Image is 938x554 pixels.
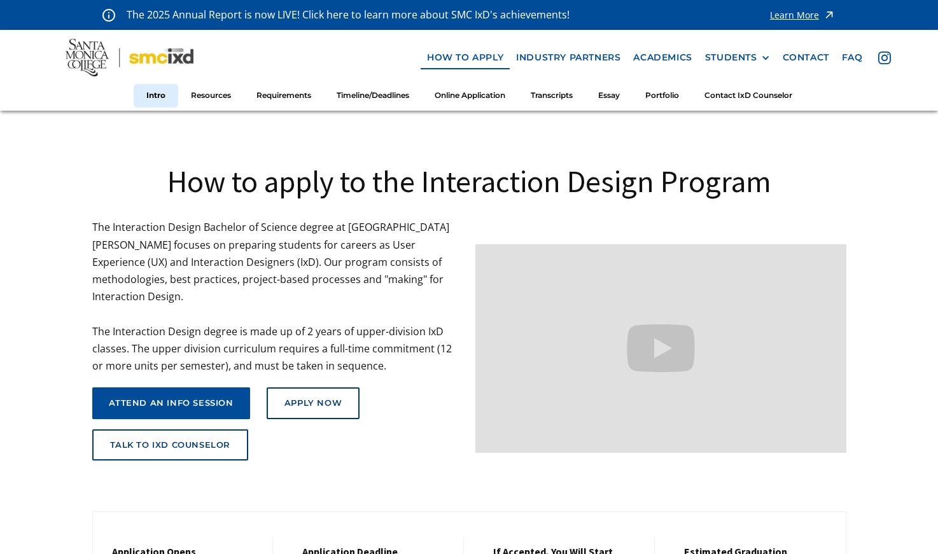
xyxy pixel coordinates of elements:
[705,52,757,63] div: STUDENTS
[109,398,234,408] div: attend an info session
[110,440,231,450] div: talk to ixd counselor
[518,84,585,107] a: Transcripts
[422,84,518,107] a: Online Application
[92,429,249,461] a: talk to ixd counselor
[102,8,115,22] img: icon - information - alert
[705,52,770,63] div: STUDENTS
[585,84,633,107] a: Essay
[134,84,178,107] a: Intro
[627,46,698,69] a: Academics
[127,6,571,24] p: The 2025 Annual Report is now LIVE! Click here to learn more about SMC IxD's achievements!
[267,387,360,419] a: Apply Now
[510,46,627,69] a: industry partners
[823,6,836,24] img: icon - arrow - alert
[324,84,422,107] a: Timeline/Deadlines
[421,46,510,69] a: how to apply
[836,46,869,69] a: faq
[770,11,819,20] div: Learn More
[878,52,891,64] img: icon - instagram
[92,162,846,201] h1: How to apply to the Interaction Design Program
[633,84,692,107] a: Portfolio
[475,244,846,452] iframe: Design your future with a Bachelor's Degree in Interaction Design from Santa Monica College
[770,6,836,24] a: Learn More
[284,398,342,408] div: Apply Now
[66,39,193,76] img: Santa Monica College - SMC IxD logo
[178,84,244,107] a: Resources
[692,84,805,107] a: Contact IxD Counselor
[92,219,463,375] p: The Interaction Design Bachelor of Science degree at [GEOGRAPHIC_DATA][PERSON_NAME] focuses on pr...
[92,387,250,419] a: attend an info session
[776,46,836,69] a: contact
[244,84,324,107] a: Requirements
